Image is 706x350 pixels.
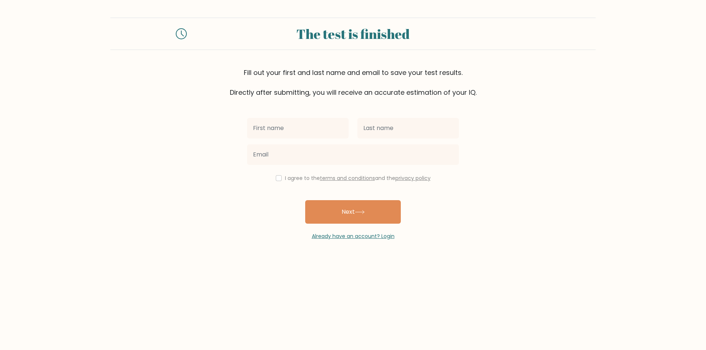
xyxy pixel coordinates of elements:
button: Next [305,200,401,224]
input: Last name [357,118,459,138]
input: First name [247,118,349,138]
a: privacy policy [395,174,431,182]
div: The test is finished [196,24,510,44]
label: I agree to the and the [285,174,431,182]
div: Fill out your first and last name and email to save your test results. Directly after submitting,... [110,68,596,97]
a: Already have an account? Login [312,232,395,240]
input: Email [247,144,459,165]
a: terms and conditions [320,174,375,182]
